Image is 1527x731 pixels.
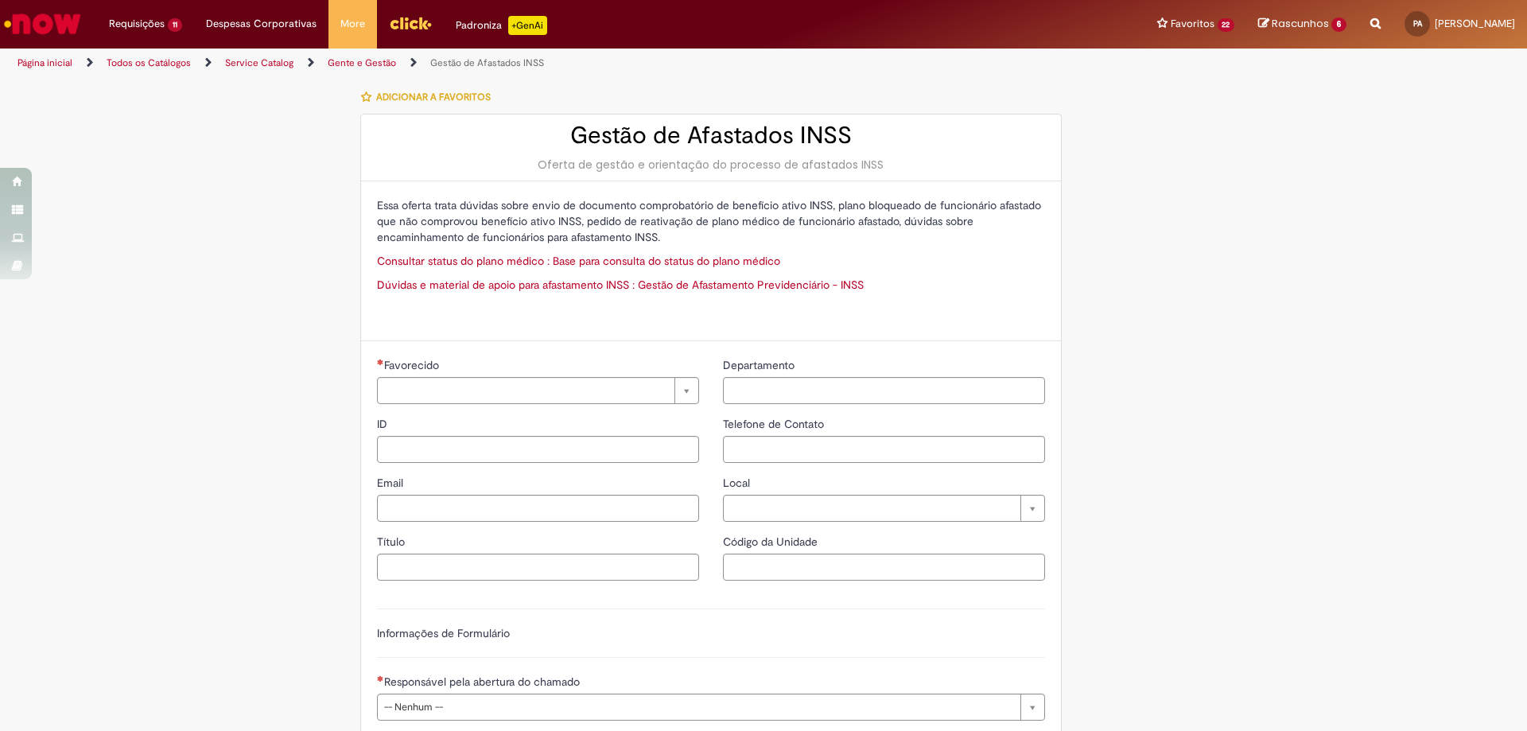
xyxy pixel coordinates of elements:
a: Todos os Catálogos [107,56,191,69]
span: Email [377,476,406,490]
a: Gente e Gestão [328,56,396,69]
span: Título [377,535,408,549]
span: 11 [168,18,182,32]
a: Gestão de Afastados INSS [430,56,544,69]
span: Adicionar a Favoritos [376,91,491,103]
a: Limpar campo Favorecido [377,377,699,404]
div: Oferta de gestão e orientação do processo de afastados INSS [377,157,1045,173]
span: Necessários [377,675,384,682]
span: [PERSON_NAME] [1435,17,1515,30]
input: Email [377,495,699,522]
input: Título [377,554,699,581]
input: Código da Unidade [723,554,1045,581]
a: Página inicial [17,56,72,69]
p: +GenAi [508,16,547,35]
input: ID [377,436,699,463]
a: Limpar campo Local [723,495,1045,522]
a: Dúvidas e material de apoio para afastamento INSS : Gestão de Afastamento Previdenciário - INSS [377,278,864,292]
span: 6 [1331,17,1346,32]
p: Essa oferta trata dúvidas sobre envio de documento comprobatório de benefício ativo INSS, plano b... [377,197,1045,245]
span: Telefone de Contato [723,417,827,431]
label: Informações de Formulário [377,626,510,640]
span: -- Nenhum -- [384,694,1012,720]
span: PA [1413,18,1422,29]
span: Departamento [723,358,798,372]
h2: Gestão de Afastados INSS [377,122,1045,149]
a: Service Catalog [225,56,293,69]
span: 22 [1218,18,1235,32]
span: Local [723,476,753,490]
span: Necessários - Favorecido [384,358,442,372]
ul: Trilhas de página [12,49,1006,78]
img: ServiceNow [2,8,84,40]
input: Departamento [723,377,1045,404]
button: Adicionar a Favoritos [360,80,499,114]
span: Necessários [377,359,384,365]
span: Despesas Corporativas [206,16,317,32]
a: Consultar status do plano médico : Base para consulta do status do plano médico [377,254,780,268]
span: ID [377,417,390,431]
span: Favoritos [1171,16,1214,32]
div: Padroniza [456,16,547,35]
input: Telefone de Contato [723,436,1045,463]
span: Rascunhos [1272,16,1329,31]
a: Rascunhos [1258,17,1346,32]
span: Código da Unidade [723,535,821,549]
span: Requisições [109,16,165,32]
span: More [340,16,365,32]
span: Responsável pela abertura do chamado [384,675,583,689]
img: click_logo_yellow_360x200.png [389,11,432,35]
